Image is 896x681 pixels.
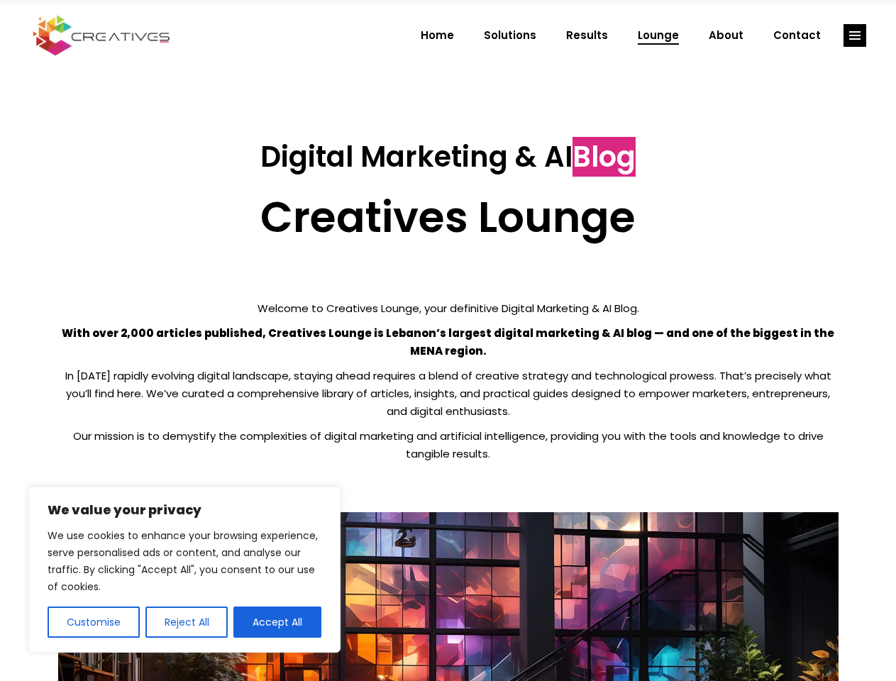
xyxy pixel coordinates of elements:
[233,607,321,638] button: Accept All
[758,17,836,54] a: Contact
[484,17,536,54] span: Solutions
[58,427,839,463] p: Our mission is to demystify the complexities of digital marketing and artificial intelligence, pr...
[844,24,866,47] a: link
[30,13,173,57] img: Creatives
[58,367,839,420] p: In [DATE] rapidly evolving digital landscape, staying ahead requires a blend of creative strategy...
[623,17,694,54] a: Lounge
[48,527,321,595] p: We use cookies to enhance your browsing experience, serve personalised ads or content, and analys...
[62,326,834,358] strong: With over 2,000 articles published, Creatives Lounge is Lebanon’s largest digital marketing & AI ...
[469,17,551,54] a: Solutions
[573,137,636,177] span: Blog
[773,17,821,54] span: Contact
[709,17,743,54] span: About
[566,17,608,54] span: Results
[58,299,839,317] p: Welcome to Creatives Lounge, your definitive Digital Marketing & AI Blog.
[58,192,839,243] h2: Creatives Lounge
[406,17,469,54] a: Home
[421,17,454,54] span: Home
[48,607,140,638] button: Customise
[638,17,679,54] span: Lounge
[28,487,341,653] div: We value your privacy
[58,140,839,174] h3: Digital Marketing & AI
[48,502,321,519] p: We value your privacy
[694,17,758,54] a: About
[551,17,623,54] a: Results
[145,607,228,638] button: Reject All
